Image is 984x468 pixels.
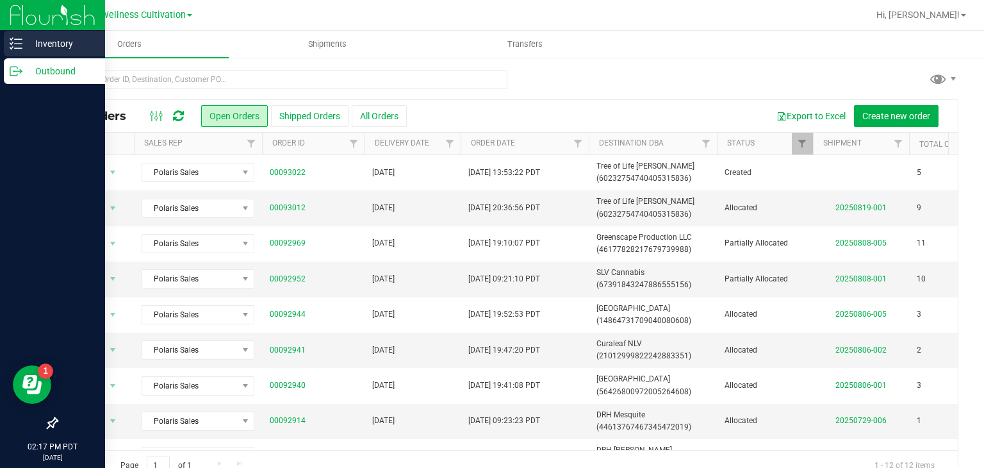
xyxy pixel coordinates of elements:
span: Allocated [725,380,805,392]
span: Create new order [862,111,930,121]
p: Outbound [22,63,99,79]
span: Shipments [291,38,364,50]
span: 2 [917,344,921,356]
a: 20250808-001 [835,274,887,283]
span: select [105,377,121,395]
iframe: Resource center [13,365,51,404]
span: [DATE] [372,273,395,285]
a: 00093022 [270,167,306,179]
a: 20250729-006 [835,416,887,425]
a: Filter [696,133,717,155]
span: Polaris Sales [142,163,238,181]
p: Inventory [22,36,99,51]
span: Curaleaf NLV (21012999822242883351) [596,338,709,362]
span: Partially Allocated [725,273,805,285]
span: 3 [917,380,921,392]
span: select [105,412,121,430]
input: Search Order ID, Destination, Customer PO... [56,70,507,89]
a: Sales Rep [144,138,183,147]
span: DRH Mesquite (44613767467345472019) [596,409,709,433]
span: Orders [100,38,159,50]
a: 20250806-002 [835,346,887,355]
span: Tree of Life [PERSON_NAME] (60232754740405315836) [596,160,709,185]
span: [DATE] 19:41:08 PDT [468,380,540,392]
span: Greenscape Production LLC (46177828217679739988) [596,231,709,256]
a: Filter [792,133,813,155]
span: [DATE] 19:52:53 PDT [468,308,540,321]
span: select [105,163,121,181]
a: Status [727,138,755,147]
a: Filter [439,133,461,155]
span: select [105,306,121,324]
span: Polaris Sales [142,412,238,430]
span: Polaris Wellness Cultivation [69,10,186,21]
button: All Orders [352,105,407,127]
inline-svg: Outbound [10,65,22,78]
a: Transfers [426,31,624,58]
span: Tree of Life [PERSON_NAME] (60232754740405315836) [596,196,709,220]
span: SLV Cannabis (67391843247886555156) [596,267,709,291]
a: 20250806-005 [835,310,887,319]
a: Order Date [471,138,515,147]
button: Create new order [854,105,939,127]
a: 00092941 [270,344,306,356]
span: [DATE] [372,415,395,427]
span: [DATE] [372,167,395,179]
a: 00092952 [270,273,306,285]
span: [DATE] 13:53:22 PDT [468,167,540,179]
button: Export to Excel [768,105,854,127]
p: [DATE] [6,453,99,462]
span: select [105,270,121,288]
span: [DATE] 20:36:56 PDT [468,202,540,214]
a: 20250819-001 [835,203,887,212]
span: [DATE] [372,237,395,249]
span: Allocated [725,344,805,356]
span: Allocated [725,202,805,214]
span: Partially Allocated [725,237,805,249]
span: select [105,447,121,465]
span: 3 [917,308,921,321]
a: Shipments [229,31,427,58]
span: [DATE] 19:47:20 PDT [468,344,540,356]
span: [DATE] 09:23:23 PDT [468,415,540,427]
span: select [105,235,121,253]
span: 9 [917,202,921,214]
a: 00092969 [270,237,306,249]
span: [DATE] [372,344,395,356]
p: 02:17 PM PDT [6,441,99,453]
iframe: Resource center unread badge [38,364,53,379]
span: 10 [917,273,926,285]
a: 00092914 [270,415,306,427]
a: 00092940 [270,380,306,392]
span: [GEOGRAPHIC_DATA] (14864731709040080608) [596,303,709,327]
span: 11 [917,237,926,249]
a: Filter [343,133,365,155]
span: Polaris Sales [142,199,238,217]
a: 20250806-001 [835,381,887,390]
a: Filter [568,133,589,155]
a: Delivery Date [375,138,429,147]
span: Polaris Sales [142,306,238,324]
span: select [105,199,121,217]
span: Polaris Sales [142,377,238,395]
span: [DATE] [372,308,395,321]
span: Created [725,167,805,179]
a: 00093012 [270,202,306,214]
span: Hi, [PERSON_NAME]! [876,10,960,20]
span: [DATE] 09:21:10 PDT [468,273,540,285]
a: Filter [241,133,262,155]
inline-svg: Inventory [10,37,22,50]
span: 5 [917,167,921,179]
a: Shipment [823,138,862,147]
a: Filter [888,133,909,155]
span: select [105,341,121,359]
span: Allocated [725,308,805,321]
a: Orders [31,31,229,58]
span: Polaris Sales [142,235,238,253]
span: Allocated [725,415,805,427]
span: 1 [917,415,921,427]
span: [DATE] [372,202,395,214]
span: Polaris Sales [142,270,238,288]
button: Shipped Orders [271,105,348,127]
span: Polaris Sales [142,341,238,359]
